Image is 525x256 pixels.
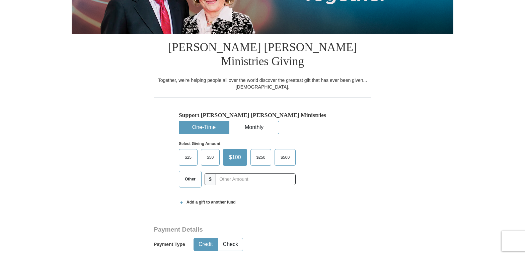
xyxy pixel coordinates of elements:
[179,141,220,146] strong: Select Giving Amount
[277,152,293,162] span: $500
[204,152,217,162] span: $50
[229,121,279,134] button: Monthly
[218,238,243,251] button: Check
[154,77,371,90] div: Together, we're helping people all over the world discover the greatest gift that has ever been g...
[181,152,195,162] span: $25
[181,174,199,184] span: Other
[154,242,185,247] h5: Payment Type
[154,226,324,234] h3: Payment Details
[253,152,269,162] span: $250
[194,238,218,251] button: Credit
[179,112,346,119] h5: Support [PERSON_NAME] [PERSON_NAME] Ministries
[216,173,296,185] input: Other Amount
[179,121,229,134] button: One-Time
[205,173,216,185] span: $
[226,152,244,162] span: $100
[154,34,371,77] h1: [PERSON_NAME] [PERSON_NAME] Ministries Giving
[184,200,236,205] span: Add a gift to another fund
